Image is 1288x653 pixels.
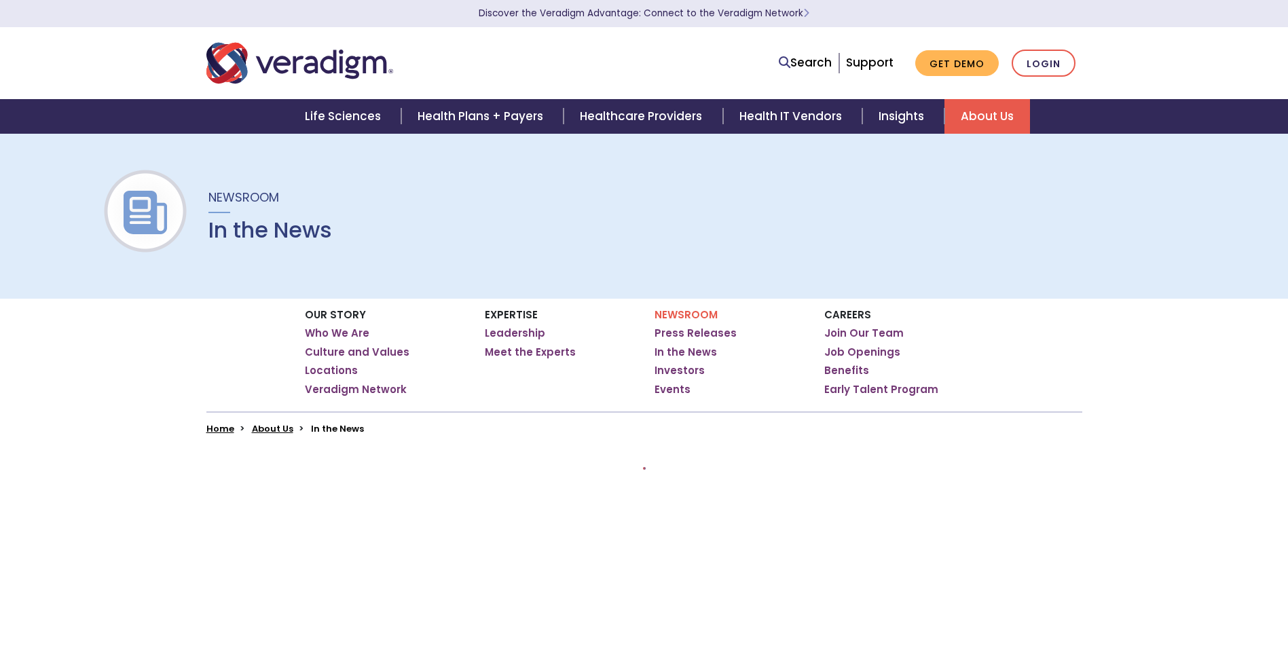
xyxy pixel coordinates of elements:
a: Who We Are [305,326,369,340]
a: Discover the Veradigm Advantage: Connect to the Veradigm NetworkLearn More [479,7,809,20]
nav: Pagination Controls [643,467,646,481]
a: Job Openings [824,346,900,359]
a: Early Talent Program [824,383,938,396]
a: Culture and Values [305,346,409,359]
span: Learn More [803,7,809,20]
a: Get Demo [915,50,999,77]
a: Health IT Vendors [723,99,862,134]
a: Search [779,54,832,72]
img: Veradigm logo [206,41,393,86]
a: Life Sciences [289,99,401,134]
a: In the News [655,346,717,359]
a: Locations [305,364,358,377]
a: Veradigm Network [305,383,407,396]
a: Events [655,383,691,396]
a: Healthcare Providers [564,99,722,134]
a: Health Plans + Payers [401,99,564,134]
a: Join Our Team [824,326,904,340]
a: Leadership [485,326,545,340]
a: Login [1012,50,1075,77]
a: Meet the Experts [485,346,576,359]
a: About Us [252,422,293,435]
a: Benefits [824,364,869,377]
a: Home [206,422,234,435]
h1: In the News [208,217,332,243]
a: Insights [862,99,944,134]
a: About Us [944,99,1030,134]
span: Newsroom [208,189,279,206]
a: Support [846,54,894,71]
a: Press Releases [655,326,737,340]
a: Investors [655,364,705,377]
